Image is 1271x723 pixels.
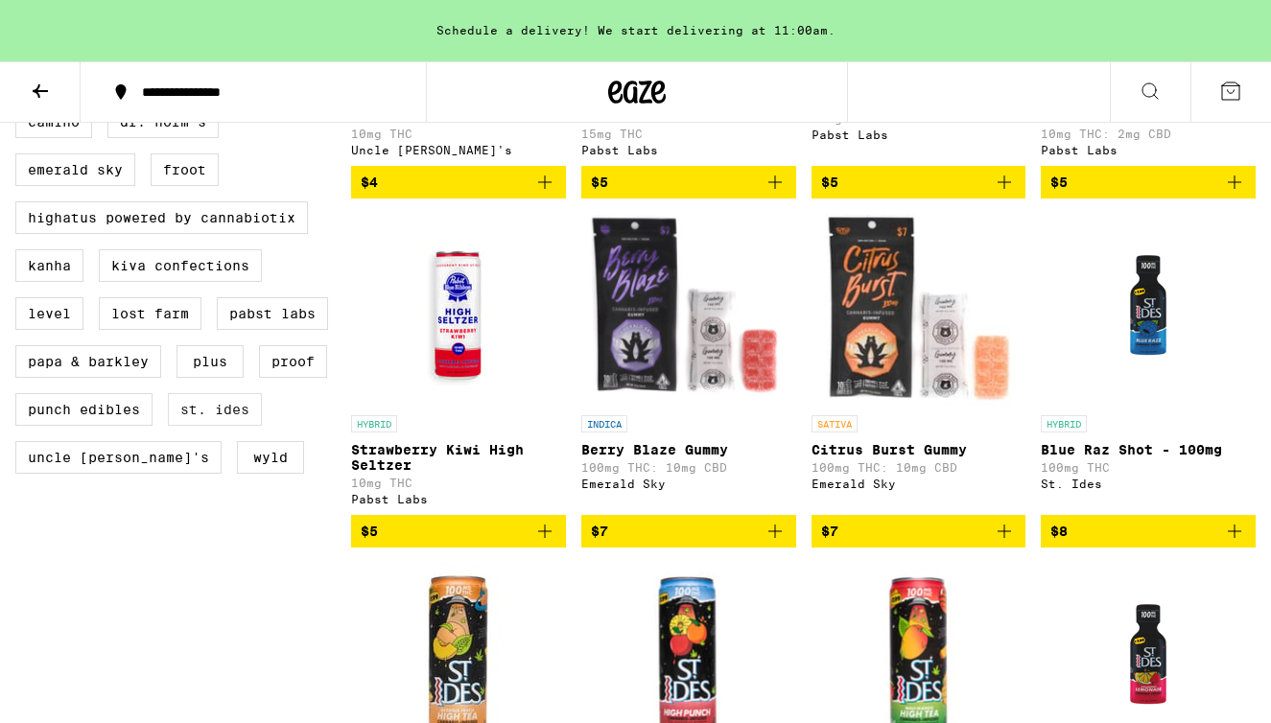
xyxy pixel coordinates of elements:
[581,166,796,198] button: Add to bag
[812,442,1026,457] p: Citrus Burst Gummy
[821,524,838,539] span: $7
[586,214,790,406] img: Emerald Sky - Berry Blaze Gummy
[581,415,627,432] p: INDICA
[351,477,566,489] p: 10mg THC
[581,442,796,457] p: Berry Blaze Gummy
[1041,461,1256,474] p: 100mg THC
[351,166,566,198] button: Add to bag
[15,393,153,426] label: Punch Edibles
[821,175,838,190] span: $5
[351,415,397,432] p: HYBRID
[363,214,554,406] img: Pabst Labs - Strawberry Kiwi High Seltzer
[99,297,201,330] label: Lost Farm
[1052,214,1244,406] img: St. Ides - Blue Raz Shot - 100mg
[1041,214,1256,515] a: Open page for Blue Raz Shot - 100mg from St. Ides
[581,461,796,474] p: 100mg THC: 10mg CBD
[581,478,796,490] div: Emerald Sky
[99,249,262,282] label: Kiva Confections
[812,415,858,432] p: SATIVA
[1041,515,1256,548] button: Add to bag
[1041,442,1256,457] p: Blue Raz Shot - 100mg
[581,214,796,515] a: Open page for Berry Blaze Gummy from Emerald Sky
[812,515,1026,548] button: Add to bag
[1050,175,1068,190] span: $5
[351,493,566,505] div: Pabst Labs
[351,128,566,140] p: 10mg THC
[581,144,796,156] div: Pabst Labs
[168,393,262,426] label: St. Ides
[812,166,1026,198] button: Add to bag
[361,175,378,190] span: $4
[15,441,222,474] label: Uncle [PERSON_NAME]'s
[15,153,135,186] label: Emerald Sky
[351,214,566,515] a: Open page for Strawberry Kiwi High Seltzer from Pabst Labs
[237,441,304,474] label: WYLD
[217,297,328,330] label: Pabst Labs
[812,214,1026,515] a: Open page for Citrus Burst Gummy from Emerald Sky
[591,175,608,190] span: $5
[15,201,308,234] label: Highatus Powered by Cannabiotix
[591,524,608,539] span: $7
[812,461,1026,474] p: 100mg THC: 10mg CBD
[361,524,378,539] span: $5
[1041,166,1256,198] button: Add to bag
[1041,144,1256,156] div: Pabst Labs
[581,128,796,140] p: 15mg THC
[12,13,138,29] span: Hi. Need any help?
[351,144,566,156] div: Uncle [PERSON_NAME]'s
[151,153,219,186] label: Froot
[1050,524,1068,539] span: $8
[259,345,327,378] label: Proof
[1041,128,1256,140] p: 10mg THC: 2mg CBD
[15,297,83,330] label: LEVEL
[581,515,796,548] button: Add to bag
[1041,478,1256,490] div: St. Ides
[351,442,566,473] p: Strawberry Kiwi High Seltzer
[177,345,244,378] label: PLUS
[812,478,1026,490] div: Emerald Sky
[812,128,1026,141] div: Pabst Labs
[15,249,83,282] label: Kanha
[15,345,161,378] label: Papa & Barkley
[818,214,1018,406] img: Emerald Sky - Citrus Burst Gummy
[1041,415,1087,432] p: HYBRID
[351,515,566,548] button: Add to bag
